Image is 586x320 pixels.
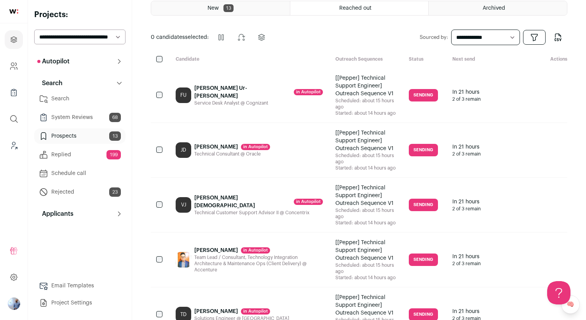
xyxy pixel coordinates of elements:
[106,150,121,159] span: 199
[241,144,270,150] div: in Autopilot
[212,28,230,47] button: Pause outreach
[151,35,185,40] span: 0 candidates
[5,136,23,155] a: Leads (Backoffice)
[335,152,397,165] div: Scheduled: about 15 hours ago
[409,144,438,156] span: Sending
[194,210,323,216] div: Technical Customer Support Advisor II @ Concentrix
[335,74,397,98] div: [[Pepper] Technical Support Engineer] Outreach Sequence V1
[194,143,270,151] div: [PERSON_NAME]
[109,131,121,141] span: 13
[34,91,126,107] a: Search
[523,30,546,45] button: Open dropdown
[335,294,397,317] div: [[Pepper] Technical Support Engineer] Outreach Sequence V1
[561,295,580,314] a: 🧠
[8,297,20,310] img: 97332-medium_jpg
[294,89,323,95] div: in Autopilot
[452,253,481,261] span: In 21 hours
[194,308,289,315] div: [PERSON_NAME]
[176,142,191,158] div: JD
[208,5,219,11] span: New
[109,113,121,122] span: 68
[34,147,126,163] a: Replied199
[194,100,323,106] div: Service Desk Analyst @ Cognizant
[335,129,397,152] div: [[Pepper] Technical Support Engineer] Outreach Sequence V1
[508,56,567,63] div: Actions
[9,9,18,14] img: wellfound-shorthand-0d5821cbd27db2630d0214b213865d53afaa358527fdda9d0ea32b1df1b89c2c.svg
[34,110,126,125] a: System Reviews68
[5,30,23,49] a: Projects
[151,1,290,15] a: New 13
[34,128,126,144] a: Prospects13
[194,254,323,273] div: Team Lead / Consultant, Technology Integration Architecture & Maintenance Ops (Client Delivery) @...
[452,308,481,315] span: In 21 hours
[547,281,570,304] iframe: Help Scout Beacon - Open
[151,33,209,41] span: selected:
[483,5,505,11] span: Archived
[34,184,126,200] a: Rejected23
[176,197,191,213] div: VJ
[335,98,397,110] div: Scheduled: about 15 hours ago
[34,295,126,311] a: Project Settings
[335,275,397,281] div: Started: about 14 hours ago
[409,254,438,266] span: Sending
[446,56,508,63] div: Next send
[194,84,323,100] div: [PERSON_NAME] Ur-[PERSON_NAME]
[109,187,121,197] span: 23
[452,88,481,96] span: In 21 hours
[8,297,20,310] button: Open dropdown
[452,198,481,206] span: In 21 hours
[335,110,397,116] div: Started: about 14 hours ago
[294,199,323,205] div: in Autopilot
[223,4,234,12] span: 13
[176,87,191,103] div: FU
[429,1,567,15] a: Archived
[37,79,63,88] p: Search
[5,83,23,102] a: Company Lists
[335,165,397,171] div: Started: about 14 hours ago
[452,151,481,157] span: 2 of 3 remain
[335,239,397,262] div: [[Pepper] Technical Support Engineer] Outreach Sequence V1
[452,96,481,102] span: 2 of 3 remain
[409,89,438,101] span: Sending
[34,9,126,20] h2: Projects:
[176,252,191,268] img: 3cd9d3c3a2dea83ed64bde7487fc6232424628b2331a024324fdbfff457240ac.jpg
[335,184,397,207] div: [[Pepper] Technical Support Engineer] Outreach Sequence V1
[335,262,397,275] div: Scheduled: about 15 hours ago
[241,247,270,254] div: in Autopilot
[403,56,446,63] div: Status
[34,278,126,294] a: Email Templates
[37,57,70,66] p: Autopilot
[194,151,270,157] div: Technical Consultant @ Oracle
[452,143,481,151] span: In 21 hours
[194,194,323,210] div: [PERSON_NAME][DEMOGRAPHIC_DATA]
[241,308,270,315] div: in Autopilot
[329,56,403,63] div: Outreach Sequences
[34,206,126,222] button: Applicants
[409,199,438,211] span: Sending
[34,75,126,91] button: Search
[339,5,371,11] span: Reached out
[420,34,448,40] label: Sourced by:
[335,220,397,226] div: Started: about 14 hours ago
[5,57,23,75] a: Company and ATS Settings
[335,207,397,220] div: Scheduled: about 15 hours ago
[169,56,329,63] div: Candidate
[549,28,567,47] button: Export to CSV
[34,166,126,181] a: Schedule call
[37,209,73,219] p: Applicants
[34,54,126,69] button: Autopilot
[452,261,481,267] span: 2 of 3 remain
[452,206,481,212] span: 2 of 3 remain
[194,247,323,254] div: [PERSON_NAME]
